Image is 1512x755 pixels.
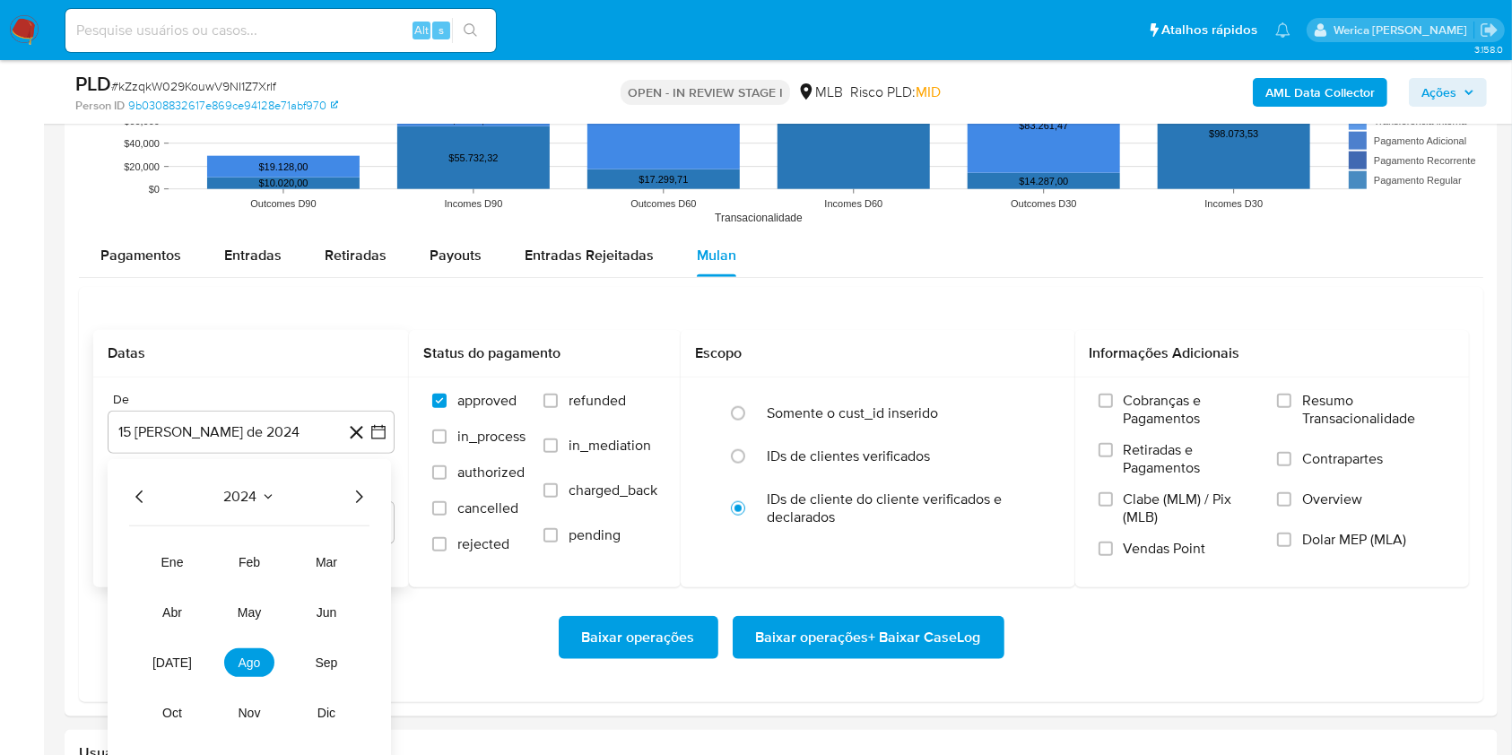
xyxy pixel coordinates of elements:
span: Risco PLD: [850,82,941,102]
a: Sair [1480,21,1499,39]
span: 3.158.0 [1474,42,1503,56]
button: Ações [1409,78,1487,107]
span: Alt [414,22,429,39]
p: OPEN - IN REVIEW STAGE I [621,80,790,105]
a: 9b0308832617e869ce94128e71abf970 [128,98,338,114]
span: MID [916,82,941,102]
span: Atalhos rápidos [1161,21,1257,39]
p: werica.jgaldencio@mercadolivre.com [1334,22,1473,39]
b: AML Data Collector [1265,78,1375,107]
b: Person ID [75,98,125,114]
span: # kZzqkW029KouwV9NI1Z7Xrlf [111,77,276,95]
button: search-icon [452,18,489,43]
a: Notificações [1275,22,1290,38]
input: Pesquise usuários ou casos... [65,19,496,42]
span: Ações [1421,78,1456,107]
div: MLB [797,82,843,102]
b: PLD [75,69,111,98]
button: AML Data Collector [1253,78,1387,107]
span: s [439,22,444,39]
